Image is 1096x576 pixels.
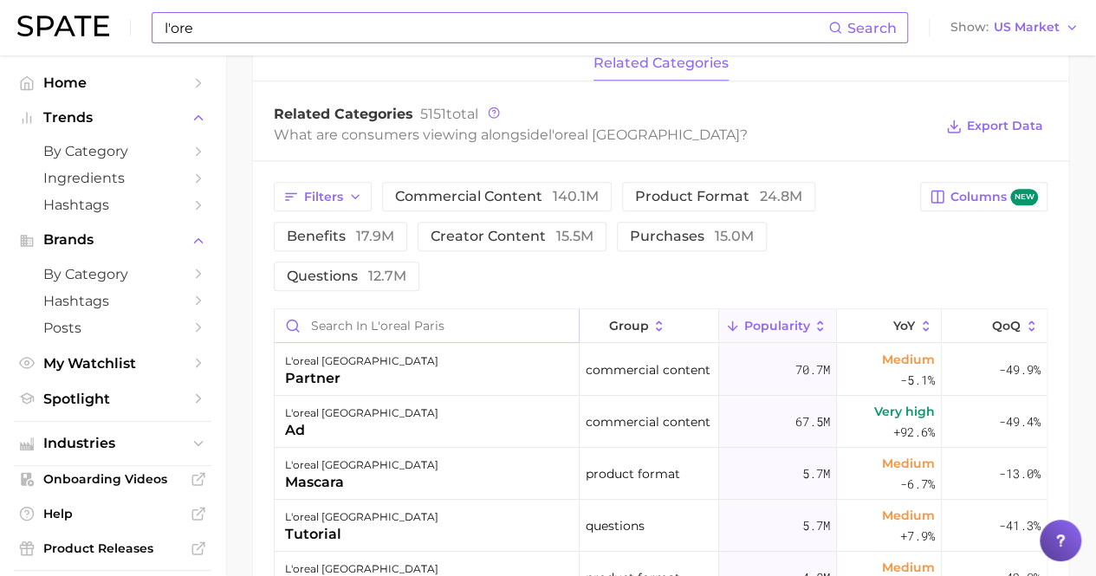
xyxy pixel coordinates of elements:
[882,505,935,526] span: Medium
[608,319,648,333] span: group
[893,319,915,333] span: YoY
[946,16,1083,39] button: ShowUS Market
[874,401,935,422] span: Very high
[285,507,438,527] div: l'oreal [GEOGRAPHIC_DATA]
[719,309,837,343] button: Popularity
[14,261,211,288] a: by Category
[43,110,182,126] span: Trends
[285,368,438,389] div: partner
[635,190,802,204] span: product format
[285,472,438,493] div: mascara
[999,515,1041,536] span: -41.3%
[43,197,182,213] span: Hashtags
[43,471,182,487] span: Onboarding Videos
[17,16,109,36] img: SPATE
[900,526,935,547] span: +7.9%
[287,230,394,243] span: benefits
[368,268,406,284] span: 12.7m
[837,309,942,343] button: YoY
[14,191,211,218] a: Hashtags
[593,55,729,71] span: related categories
[548,126,740,143] span: l'oreal [GEOGRAPHIC_DATA]
[802,515,830,536] span: 5.7m
[43,143,182,159] span: by Category
[14,288,211,314] a: Hashtags
[999,463,1041,484] span: -13.0%
[431,230,593,243] span: creator content
[900,370,935,391] span: -5.1%
[586,359,710,380] span: commercial content
[14,138,211,165] a: by Category
[43,391,182,407] span: Spotlight
[999,411,1041,432] span: -49.4%
[14,227,211,253] button: Brands
[994,23,1060,32] span: US Market
[287,269,406,283] span: questions
[743,319,809,333] span: Popularity
[285,420,438,441] div: ad
[760,188,802,204] span: 24.8m
[43,232,182,248] span: Brands
[715,228,754,244] span: 15.0m
[556,228,593,244] span: 15.5m
[275,344,1047,396] button: l'oreal [GEOGRAPHIC_DATA]partnercommercial content70.7mMedium-5.1%-49.9%
[999,359,1041,380] span: -49.9%
[802,463,830,484] span: 5.7m
[43,266,182,282] span: by Category
[847,20,897,36] span: Search
[275,396,1047,448] button: l'oreal [GEOGRAPHIC_DATA]adcommercial content67.5mVery high+92.6%-49.4%
[950,23,989,32] span: Show
[43,355,182,372] span: My Watchlist
[795,411,830,432] span: 67.5m
[586,411,710,432] span: commercial content
[43,436,182,451] span: Industries
[43,170,182,186] span: Ingredients
[395,190,599,204] span: commercial content
[630,230,754,243] span: purchases
[14,466,211,492] a: Onboarding Videos
[275,448,1047,500] button: l'oreal [GEOGRAPHIC_DATA]mascaraproduct format5.7mMedium-6.7%-13.0%
[553,188,599,204] span: 140.1m
[274,182,372,211] button: Filters
[14,385,211,412] a: Spotlight
[586,463,680,484] span: product format
[580,309,719,343] button: group
[275,309,579,342] input: Search in l'oreal paris
[795,359,830,380] span: 70.7m
[43,540,182,556] span: Product Releases
[586,515,645,536] span: questions
[1010,189,1038,205] span: new
[14,314,211,341] a: Posts
[967,119,1043,133] span: Export Data
[14,430,211,456] button: Industries
[992,319,1021,333] span: QoQ
[900,474,935,495] span: -6.7%
[920,182,1047,211] button: Columnsnew
[275,500,1047,552] button: l'oreal [GEOGRAPHIC_DATA]tutorialquestions5.7mMedium+7.9%-41.3%
[14,350,211,377] a: My Watchlist
[304,190,343,204] span: Filters
[285,403,438,424] div: l'oreal [GEOGRAPHIC_DATA]
[882,453,935,474] span: Medium
[43,506,182,521] span: Help
[14,535,211,561] a: Product Releases
[14,69,211,96] a: Home
[882,349,935,370] span: Medium
[274,106,413,122] span: Related Categories
[274,123,933,146] div: What are consumers viewing alongside ?
[285,351,438,372] div: l'oreal [GEOGRAPHIC_DATA]
[14,105,211,131] button: Trends
[893,422,935,443] span: +92.6%
[43,320,182,336] span: Posts
[942,309,1047,343] button: QoQ
[356,228,394,244] span: 17.9m
[14,501,211,527] a: Help
[43,74,182,91] span: Home
[43,293,182,309] span: Hashtags
[163,13,828,42] input: Search here for a brand, industry, or ingredient
[14,165,211,191] a: Ingredients
[285,455,438,476] div: l'oreal [GEOGRAPHIC_DATA]
[420,106,478,122] span: total
[420,106,446,122] span: 5151
[942,114,1047,139] button: Export Data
